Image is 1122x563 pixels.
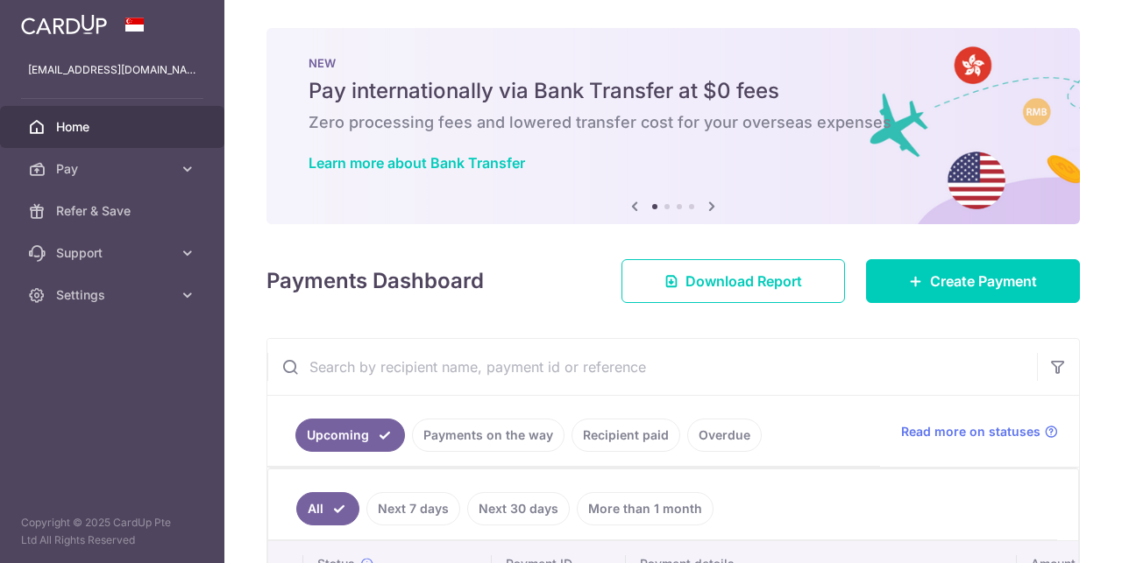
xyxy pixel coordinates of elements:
[687,419,762,452] a: Overdue
[267,339,1037,395] input: Search by recipient name, payment id or reference
[309,77,1038,105] h5: Pay internationally via Bank Transfer at $0 fees
[621,259,845,303] a: Download Report
[21,14,107,35] img: CardUp
[901,423,1040,440] span: Read more on statuses
[866,259,1080,303] a: Create Payment
[295,419,405,452] a: Upcoming
[412,419,565,452] a: Payments on the way
[366,492,460,525] a: Next 7 days
[309,154,525,172] a: Learn more about Bank Transfer
[577,492,714,525] a: More than 1 month
[685,271,802,292] span: Download Report
[56,202,172,220] span: Refer & Save
[56,160,172,178] span: Pay
[467,492,570,525] a: Next 30 days
[266,265,484,297] h4: Payments Dashboard
[309,112,1038,133] h6: Zero processing fees and lowered transfer cost for your overseas expenses
[56,286,172,304] span: Settings
[296,492,359,525] a: All
[930,271,1037,292] span: Create Payment
[572,419,680,452] a: Recipient paid
[28,61,196,79] p: [EMAIL_ADDRESS][DOMAIN_NAME]
[901,423,1058,440] a: Read more on statuses
[266,28,1080,224] img: Bank transfer banner
[309,56,1038,70] p: NEW
[56,118,172,136] span: Home
[56,244,172,262] span: Support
